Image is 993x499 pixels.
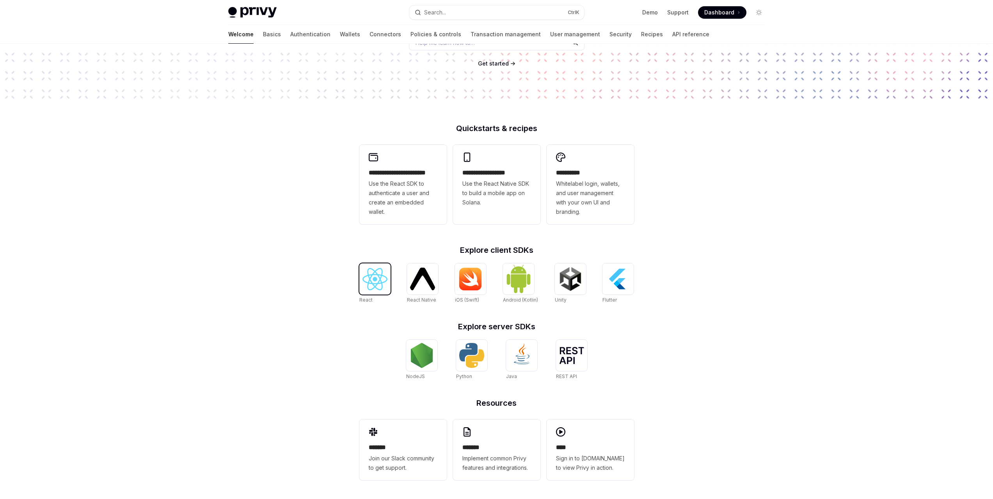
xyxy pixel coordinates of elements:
span: React Native [407,297,436,303]
span: Implement common Privy features and integrations. [462,454,531,472]
span: Use the React SDK to authenticate a user and create an embedded wallet. [369,179,437,217]
img: iOS (Swift) [458,267,483,291]
a: Authentication [290,25,330,44]
a: UnityUnity [555,263,586,304]
a: **** **** **** ***Use the React Native SDK to build a mobile app on Solana. [453,145,540,224]
img: Flutter [606,266,631,291]
div: Search... [424,8,446,17]
a: React NativeReact Native [407,263,438,304]
span: Flutter [602,297,617,303]
a: ****Sign in to [DOMAIN_NAME] to view Privy in action. [547,419,634,480]
img: light logo [228,7,277,18]
span: NodeJS [406,373,425,379]
span: Dashboard [704,9,734,16]
span: Get started [478,60,509,67]
a: Basics [263,25,281,44]
span: Android (Kotlin) [503,297,538,303]
span: Unity [555,297,567,303]
span: Use the React Native SDK to build a mobile app on Solana. [462,179,531,207]
a: PythonPython [456,340,487,380]
a: iOS (Swift)iOS (Swift) [455,263,486,304]
span: Sign in to [DOMAIN_NAME] to view Privy in action. [556,454,625,472]
h2: Explore client SDKs [359,246,634,254]
a: **** **Implement common Privy features and integrations. [453,419,540,480]
span: Ctrl K [568,9,579,16]
img: Python [459,343,484,368]
span: Java [506,373,517,379]
a: Security [609,25,632,44]
a: Support [667,9,689,16]
a: NodeJSNodeJS [406,340,437,380]
h2: Quickstarts & recipes [359,124,634,132]
span: REST API [556,373,577,379]
span: Join our Slack community to get support. [369,454,437,472]
a: FlutterFlutter [602,263,634,304]
button: Toggle dark mode [753,6,765,19]
a: Welcome [228,25,254,44]
a: **** **Join our Slack community to get support. [359,419,447,480]
a: Policies & controls [410,25,461,44]
span: Whitelabel login, wallets, and user management with your own UI and branding. [556,179,625,217]
a: API reference [672,25,709,44]
button: Search...CtrlK [409,5,584,20]
a: Connectors [369,25,401,44]
a: User management [550,25,600,44]
img: Java [509,343,534,368]
h2: Explore server SDKs [359,323,634,330]
a: Android (Kotlin)Android (Kotlin) [503,263,538,304]
img: REST API [559,347,584,364]
a: Get started [478,60,509,67]
a: Transaction management [471,25,541,44]
a: Wallets [340,25,360,44]
a: Dashboard [698,6,746,19]
a: Demo [642,9,658,16]
span: React [359,297,373,303]
img: Android (Kotlin) [506,264,531,293]
img: NodeJS [409,343,434,368]
h2: Resources [359,399,634,407]
a: JavaJava [506,340,537,380]
a: ReactReact [359,263,391,304]
a: REST APIREST API [556,340,587,380]
a: Recipes [641,25,663,44]
img: Unity [558,266,583,291]
img: React [362,268,387,290]
a: **** *****Whitelabel login, wallets, and user management with your own UI and branding. [547,145,634,224]
span: iOS (Swift) [455,297,479,303]
img: React Native [410,268,435,290]
span: Python [456,373,472,379]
